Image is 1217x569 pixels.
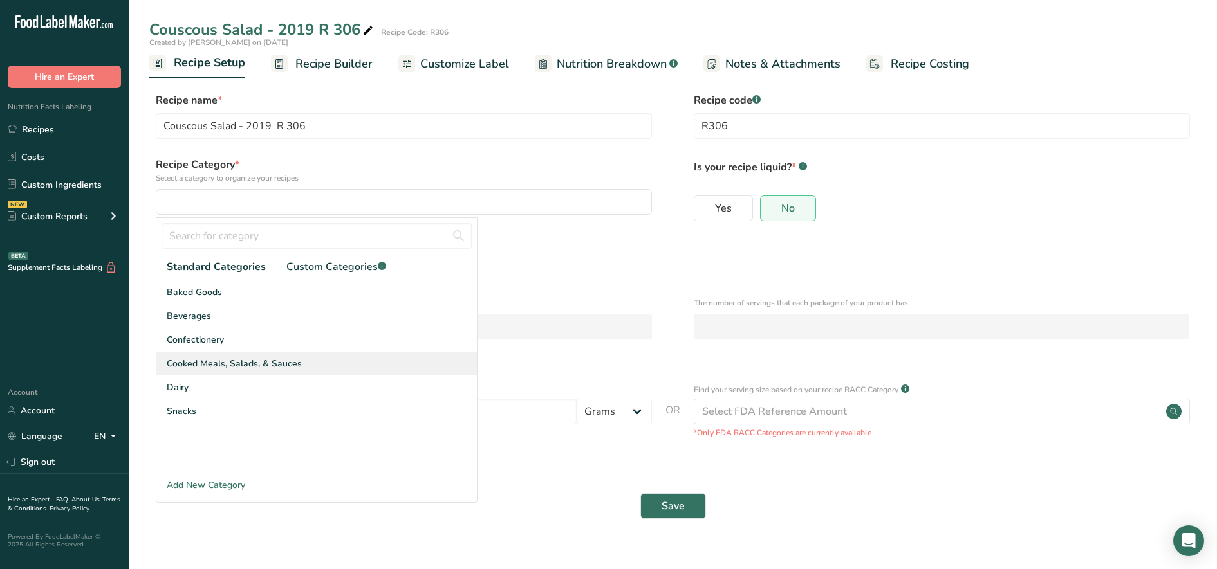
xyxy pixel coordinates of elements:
[535,50,678,78] a: Nutrition Breakdown
[694,297,1189,309] p: The number of servings that each package of your product has.
[694,157,1190,175] p: Is your recipe liquid?
[381,26,449,38] div: Recipe Code: R306
[156,478,477,492] div: Add New Category
[149,37,288,48] span: Created by [PERSON_NAME] on [DATE]
[662,498,685,514] span: Save
[1173,525,1204,556] div: Open Intercom Messenger
[8,495,53,504] a: Hire an Expert .
[71,495,102,504] a: About Us .
[8,533,121,548] div: Powered By FoodLabelMaker © 2025 All Rights Reserved
[167,309,211,323] span: Beverages
[557,55,667,73] span: Nutrition Breakdown
[8,201,27,208] div: NEW
[94,429,121,444] div: EN
[271,50,373,78] a: Recipe Builder
[162,223,472,249] input: Search for category
[8,66,121,88] button: Hire an Expert
[295,55,373,73] span: Recipe Builder
[167,259,266,275] span: Standard Categories
[665,402,680,438] span: OR
[56,495,71,504] a: FAQ .
[694,93,1190,108] label: Recipe code
[167,285,222,299] span: Baked Goods
[866,50,969,78] a: Recipe Costing
[286,259,386,275] span: Custom Categories
[167,381,189,394] span: Dairy
[167,404,196,418] span: Snacks
[640,493,706,519] button: Save
[702,404,847,419] div: Select FDA Reference Amount
[8,252,28,260] div: BETA
[149,18,376,41] div: Couscous Salad - 2019 R 306
[50,504,89,513] a: Privacy Policy
[149,48,245,79] a: Recipe Setup
[715,202,732,215] span: Yes
[781,202,795,215] span: No
[703,50,841,78] a: Notes & Attachments
[174,54,245,71] span: Recipe Setup
[167,333,224,347] span: Confectionery
[156,113,652,139] input: Type your recipe name here
[420,55,509,73] span: Customize Label
[8,495,120,513] a: Terms & Conditions .
[694,427,1190,438] p: *Only FDA RACC Categories are currently available
[891,55,969,73] span: Recipe Costing
[8,210,88,223] div: Custom Reports
[156,93,652,108] label: Recipe name
[725,55,841,73] span: Notes & Attachments
[694,113,1190,139] input: Type your recipe code here
[167,357,302,370] span: Cooked Meals, Salads, & Sauces
[398,50,509,78] a: Customize Label
[156,157,652,184] label: Recipe Category
[694,384,898,395] p: Find your serving size based on your recipe RACC Category
[156,172,652,184] p: Select a category to organize your recipes
[8,425,62,447] a: Language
